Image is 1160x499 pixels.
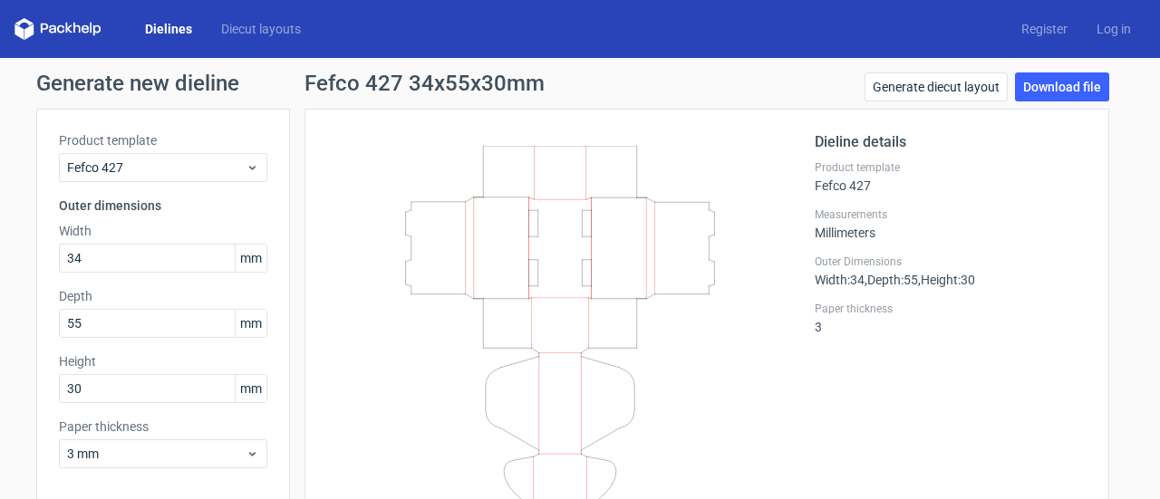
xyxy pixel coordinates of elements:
label: Paper thickness [815,302,1087,316]
span: mm [235,310,266,337]
a: Generate diecut layout [865,72,1008,101]
label: Paper thickness [59,417,267,436]
h1: Fefco 427 34x55x30mm [304,72,545,94]
span: mm [235,375,266,402]
a: Diecut layouts [207,20,315,38]
label: Width [59,222,267,240]
a: Download file [1015,72,1109,101]
span: 3 mm [67,445,246,463]
h1: Generate new dieline [36,72,1124,94]
a: Dielines [130,20,207,38]
span: Width : 34 [815,273,865,287]
div: Fefco 427 [815,160,1087,193]
a: Register [1007,20,1082,38]
div: 3 [815,302,1087,334]
label: Outer Dimensions [815,254,1087,269]
a: Log in [1082,20,1145,38]
h2: Dieline details [815,131,1087,153]
label: Product template [59,131,267,149]
span: mm [235,245,266,272]
label: Measurements [815,207,1087,222]
div: Millimeters [815,207,1087,240]
span: Fefco 427 [67,158,246,177]
span: , Height : 30 [918,273,975,287]
label: Product template [815,160,1087,175]
label: Depth [59,287,267,305]
span: , Depth : 55 [865,273,918,287]
label: Height [59,352,267,370]
h3: Outer dimensions [59,197,267,215]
